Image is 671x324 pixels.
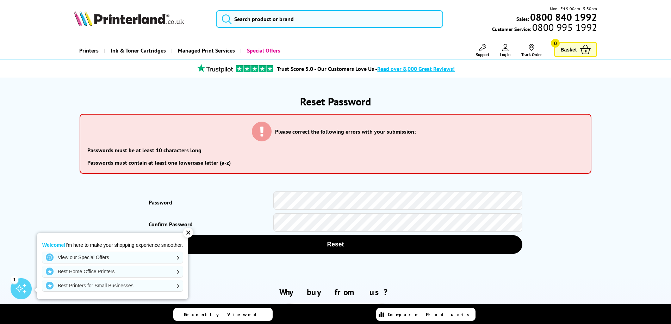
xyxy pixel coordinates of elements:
[377,65,455,72] span: Read over 8,000 Great Reviews!
[240,42,286,60] a: Special Offers
[11,276,18,283] div: 1
[492,24,597,32] span: Customer Service:
[149,235,522,254] button: Reset
[87,159,584,166] li: Passwords must contain at least one lowercase letter (a-z)
[521,44,542,57] a: Track Order
[42,242,183,248] p: I'm here to make your shopping experience smoother.
[531,24,597,31] span: 0800 995 1992
[184,311,264,318] span: Recently Viewed
[74,11,207,27] a: Printerland Logo
[74,42,104,60] a: Printers
[530,11,597,24] b: 0800 840 1992
[173,308,273,321] a: Recently Viewed
[560,45,577,54] span: Basket
[554,42,597,57] a: Basket 0
[42,242,66,248] strong: Welcome!
[551,39,560,48] span: 0
[277,65,455,72] a: Trust Score 5.0 - Our Customers Love Us -Read over 8,000 Great Reviews!
[104,42,171,60] a: Ink & Toner Cartridges
[516,16,529,22] span: Sales:
[500,52,511,57] span: Log In
[388,311,473,318] span: Compare Products
[42,280,183,291] a: Best Printers for Small Businesses
[171,42,240,60] a: Managed Print Services
[376,308,476,321] a: Compare Products
[42,252,183,263] a: View our Special Offers
[183,228,193,238] div: ✕
[149,217,273,232] label: Confirm Password
[74,11,184,26] img: Printerland Logo
[529,14,597,20] a: 0800 840 1992
[216,10,443,28] input: Search product or brand
[476,44,489,57] a: Support
[476,52,489,57] span: Support
[74,287,597,298] h2: Why buy from us?
[194,64,236,73] img: trustpilot rating
[275,128,416,135] h3: Please correct the following errors with your submission:
[149,195,273,210] label: Password
[87,147,584,154] li: Passwords must be at least 10 characters long
[160,241,511,248] span: Reset
[42,266,183,277] a: Best Home Office Printers
[236,65,273,72] img: trustpilot rating
[111,42,166,60] span: Ink & Toner Cartridges
[500,44,511,57] a: Log In
[80,94,592,108] h1: Reset Password
[550,5,597,12] span: Mon - Fri 9:00am - 5:30pm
